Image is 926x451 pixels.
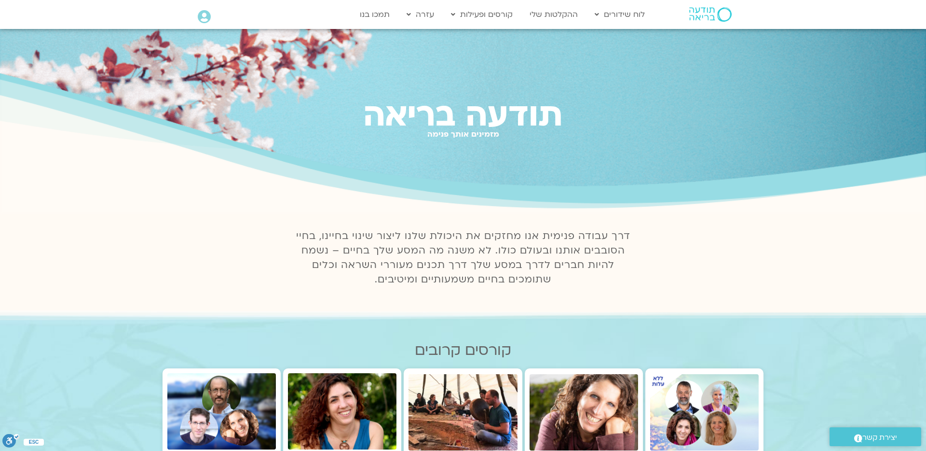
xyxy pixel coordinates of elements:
a: עזרה [402,5,439,24]
h2: קורסים קרובים [163,342,763,359]
a: ההקלטות שלי [525,5,583,24]
img: תודעה בריאה [689,7,732,22]
p: דרך עבודה פנימית אנו מחזקים את היכולת שלנו ליצור שינוי בחיינו, בחיי הסובבים אותנו ובעולם כולו. לא... [290,229,636,287]
a: תמכו בנו [355,5,395,24]
a: יצירת קשר [830,427,921,446]
a: קורסים ופעילות [446,5,517,24]
span: יצירת קשר [862,431,897,444]
a: לוח שידורים [590,5,650,24]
